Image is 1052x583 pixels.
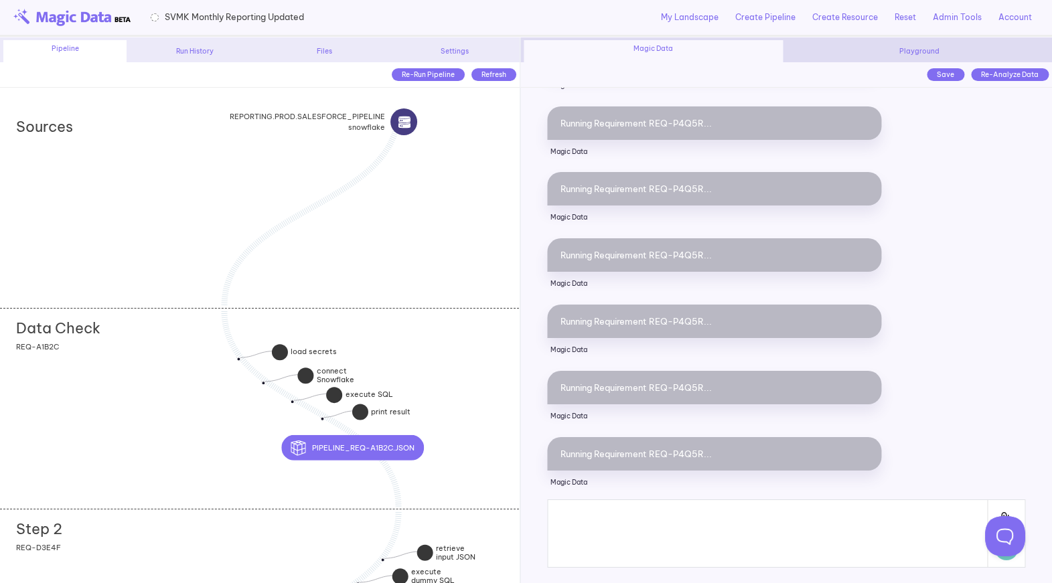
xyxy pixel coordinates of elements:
div: Magic Data [524,40,783,62]
strong: retrieve input JSON [436,544,475,562]
strong: execute SQL [346,390,393,400]
strong: REPORTING.PROD.SALESFORCE_PIPELINE [230,111,385,122]
a: Account [998,11,1032,23]
p: Magic Data [547,272,882,296]
img: beta-logo.png [13,9,131,26]
img: source icon [398,116,410,129]
div: Settings [393,46,516,56]
a: Create Resource [812,11,878,23]
p: Magic Data [547,205,882,230]
div: Playground [790,46,1049,56]
div: Re-Run Pipeline [392,68,465,81]
h2: Sources [16,118,73,135]
span: REQ-A1B2C [16,342,59,351]
button: pipeline_REQ-A1B2C.json [282,435,424,461]
span: SVMK Monthly Reporting Updated [165,11,304,23]
div: Running Requirement REQ-P4Q5R... [547,106,882,140]
div: Run History [133,46,256,56]
span: REQ-D3E4F [16,543,61,552]
div: load secrets [240,357,305,373]
div: pipeline_REQ-A1B2C.json [353,435,495,461]
strong: print result [371,407,410,416]
a: My Landscape [661,11,719,23]
div: Running Requirement REQ-P4Q5R... [547,238,882,272]
div: Re-Analyze Data [971,68,1049,81]
div: Refresh [471,68,516,81]
strong: connect Snowflake [317,366,354,384]
h2: Step 2 [16,520,62,537]
a: Create Pipeline [735,11,796,23]
p: Magic Data [547,404,882,428]
div: REPORTING.PROD.SALESFORCE_PIPELINEsnowflakesource icon [398,111,586,138]
p: Magic Data [547,338,882,362]
p: Magic Data [547,471,882,495]
strong: load secrets [291,347,337,357]
div: Running Requirement REQ-P4Q5R... [547,437,882,471]
h2: Data Check [16,319,100,337]
div: Running Requirement REQ-P4Q5R... [547,172,882,205]
div: connect Snowflake [265,381,331,398]
a: Reset [895,11,916,23]
span: snowflake [230,122,385,133]
div: Save [927,68,964,81]
p: Magic Data [547,140,882,164]
iframe: Toggle Customer Support [985,516,1025,556]
div: Running Requirement REQ-P4Q5R... [547,305,882,338]
div: print result [323,417,382,433]
img: Attach File [994,507,1018,537]
div: Running Requirement REQ-P4Q5R... [547,371,882,404]
div: execute SQL [293,400,360,416]
a: Admin Tools [933,11,982,23]
div: retrieve input JSON [384,558,451,576]
div: Pipeline [3,40,127,62]
div: Files [263,46,386,56]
